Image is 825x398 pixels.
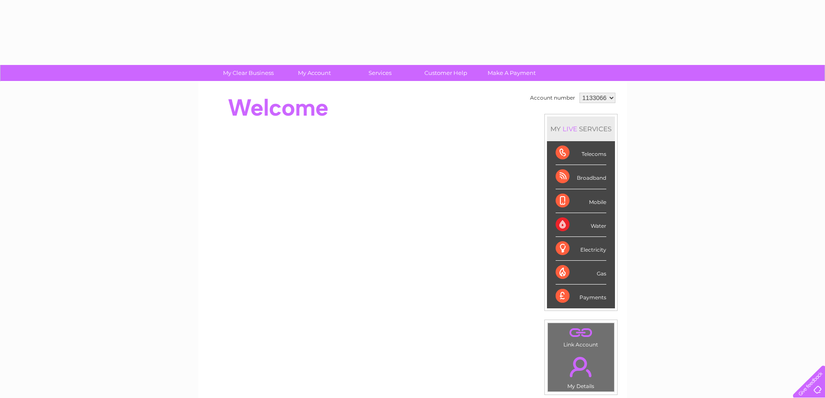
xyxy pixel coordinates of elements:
a: My Clear Business [213,65,284,81]
a: Customer Help [410,65,482,81]
div: LIVE [561,125,579,133]
div: Payments [556,285,606,308]
div: Water [556,213,606,237]
div: Mobile [556,189,606,213]
td: My Details [547,349,615,392]
td: Account number [528,91,577,105]
div: Gas [556,261,606,285]
div: Broadband [556,165,606,189]
a: Services [344,65,416,81]
a: My Account [278,65,350,81]
a: Make A Payment [476,65,547,81]
td: Link Account [547,323,615,350]
a: . [550,352,612,382]
div: MY SERVICES [547,116,615,141]
div: Telecoms [556,141,606,165]
div: Electricity [556,237,606,261]
a: . [550,325,612,340]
